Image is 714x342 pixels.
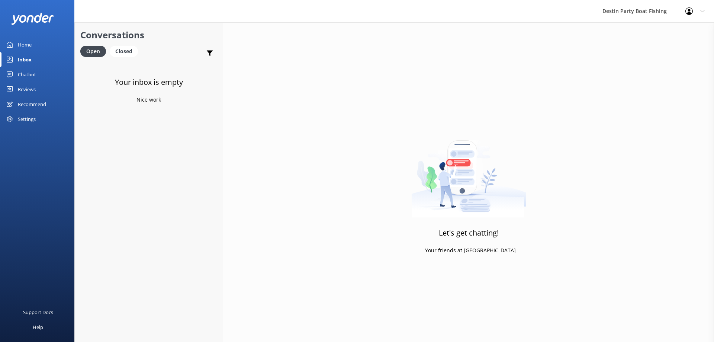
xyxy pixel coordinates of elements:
[18,112,36,127] div: Settings
[136,96,161,104] p: Nice work
[80,28,217,42] h2: Conversations
[18,37,32,52] div: Home
[33,320,43,335] div: Help
[23,305,53,320] div: Support Docs
[18,67,36,82] div: Chatbot
[80,47,110,55] a: Open
[115,76,183,88] h3: Your inbox is empty
[439,227,499,239] h3: Let's get chatting!
[422,246,516,255] p: - Your friends at [GEOGRAPHIC_DATA]
[411,125,526,218] img: artwork of a man stealing a conversation from at giant smartphone
[110,46,138,57] div: Closed
[110,47,142,55] a: Closed
[18,52,32,67] div: Inbox
[80,46,106,57] div: Open
[11,13,54,25] img: yonder-white-logo.png
[18,82,36,97] div: Reviews
[18,97,46,112] div: Recommend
